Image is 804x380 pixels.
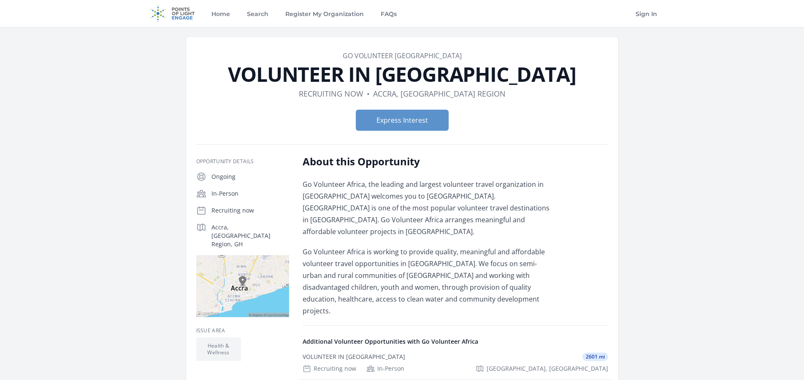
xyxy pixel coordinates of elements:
[366,364,404,373] div: In-Person
[303,337,608,346] h4: Additional Volunteer Opportunities with Go Volunteer Africa
[303,364,356,373] div: Recruiting now
[487,364,608,373] span: [GEOGRAPHIC_DATA], [GEOGRAPHIC_DATA]
[299,88,363,100] dd: Recruiting now
[303,353,405,361] div: VOLUNTEER IN [GEOGRAPHIC_DATA]
[356,110,449,131] button: Express Interest
[196,64,608,84] h1: VOLUNTEER IN [GEOGRAPHIC_DATA]
[303,246,550,317] p: Go Volunteer Africa is working to provide quality, meaningful and affordable volunteer travel opp...
[211,172,289,181] p: Ongoing
[196,255,289,317] img: Map
[211,223,289,248] p: Accra, [GEOGRAPHIC_DATA] Region, GH
[196,158,289,165] h3: Opportunity Details
[211,206,289,215] p: Recruiting now
[582,353,608,361] span: 2601 mi
[211,189,289,198] p: In-Person
[303,178,550,237] p: Go Volunteer Africa, the leading and largest volunteer travel organization in [GEOGRAPHIC_DATA] w...
[343,51,462,60] a: Go Volunteer [GEOGRAPHIC_DATA]
[367,88,370,100] div: •
[196,337,241,361] li: Health & Wellness
[196,327,289,334] h3: Issue area
[299,346,612,380] a: VOLUNTEER IN [GEOGRAPHIC_DATA] 2601 mi Recruiting now In-Person [GEOGRAPHIC_DATA], [GEOGRAPHIC_DATA]
[373,88,506,100] dd: Accra, [GEOGRAPHIC_DATA] Region
[303,155,550,168] h2: About this Opportunity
